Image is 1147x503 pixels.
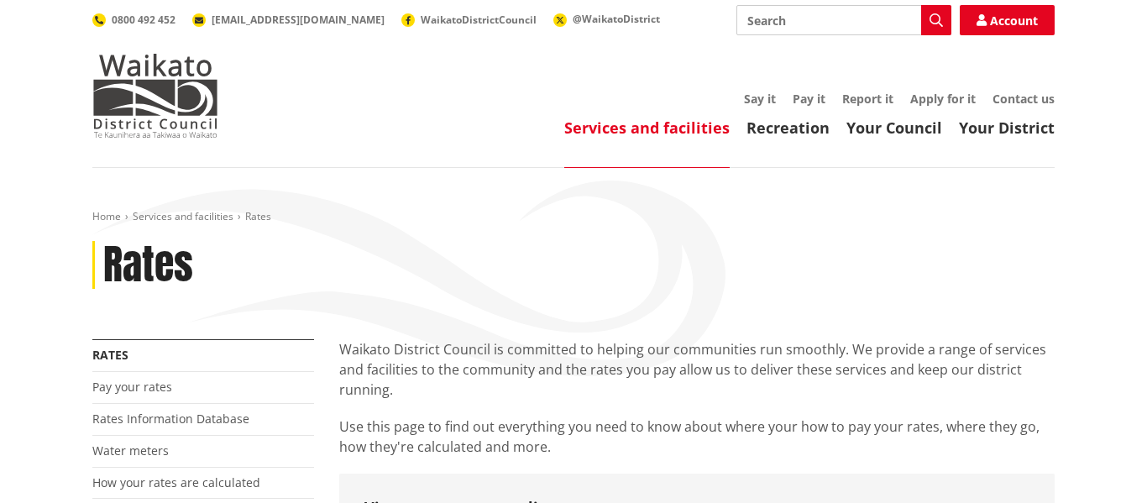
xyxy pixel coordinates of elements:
a: Your Council [846,118,942,138]
a: @WaikatoDistrict [553,12,660,26]
a: Contact us [992,91,1055,107]
span: [EMAIL_ADDRESS][DOMAIN_NAME] [212,13,385,27]
a: Pay your rates [92,379,172,395]
a: Pay it [793,91,825,107]
a: Rates [92,347,128,363]
a: Rates Information Database [92,411,249,427]
span: Rates [245,209,271,223]
input: Search input [736,5,951,35]
a: [EMAIL_ADDRESS][DOMAIN_NAME] [192,13,385,27]
a: Services and facilities [133,209,233,223]
a: Report it [842,91,893,107]
p: Use this page to find out everything you need to know about where your how to pay your rates, whe... [339,417,1055,457]
h1: Rates [103,241,193,290]
span: WaikatoDistrictCouncil [421,13,537,27]
a: Recreation [746,118,830,138]
a: Apply for it [910,91,976,107]
a: Services and facilities [564,118,730,138]
nav: breadcrumb [92,210,1055,224]
a: Water meters [92,443,169,458]
a: Say it [744,91,776,107]
span: @WaikatoDistrict [573,12,660,26]
span: 0800 492 452 [112,13,175,27]
a: Account [960,5,1055,35]
a: Your District [959,118,1055,138]
a: How your rates are calculated [92,474,260,490]
a: 0800 492 452 [92,13,175,27]
a: WaikatoDistrictCouncil [401,13,537,27]
p: Waikato District Council is committed to helping our communities run smoothly. We provide a range... [339,339,1055,400]
img: Waikato District Council - Te Kaunihera aa Takiwaa o Waikato [92,54,218,138]
a: Home [92,209,121,223]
